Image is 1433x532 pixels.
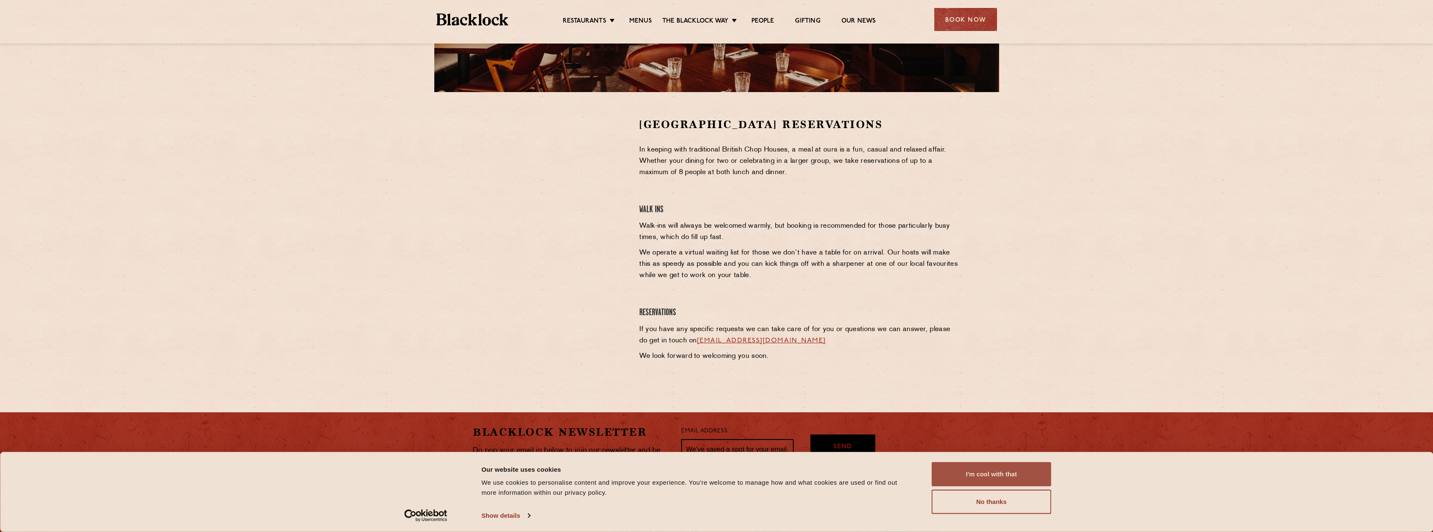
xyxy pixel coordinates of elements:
[482,464,913,474] div: Our website uses cookies
[482,478,913,498] div: We use cookies to personalise content and improve your experience. You're welcome to manage how a...
[503,117,597,243] iframe: OpenTable make booking widget
[639,204,960,216] h4: Walk Ins
[639,307,960,319] h4: Reservations
[639,351,960,362] p: We look forward to welcoming you soon.
[932,490,1051,514] button: No thanks
[681,427,727,436] label: Email Address
[629,17,652,26] a: Menus
[639,324,960,347] p: If you have any specific requests we can take care of for you or questions we can answer, please ...
[639,221,960,243] p: Walk-ins will always be welcomed warmly, but booking is recommended for those particularly busy t...
[662,17,728,26] a: The Blacklock Way
[841,17,876,26] a: Our News
[436,13,509,26] img: BL_Textured_Logo-footer-cropped.svg
[681,439,794,460] input: We’ve saved a spot for your email...
[697,337,826,344] a: [EMAIL_ADDRESS][DOMAIN_NAME]
[934,8,997,31] div: Book Now
[473,425,669,439] h2: Blacklock Newsletter
[482,509,530,522] a: Show details
[473,445,669,468] p: Do pop your email in below to join our newsletter and be the first to hear about things going on ...
[563,17,606,26] a: Restaurants
[833,442,852,452] span: Send
[751,17,774,26] a: People
[389,509,462,522] a: Usercentrics Cookiebot - opens in a new window
[795,17,820,26] a: Gifting
[639,117,960,132] h2: [GEOGRAPHIC_DATA] Reservations
[932,462,1051,486] button: I'm cool with that
[639,247,960,281] p: We operate a virtual waiting list for those we don’t have a table for on arrival. Our hosts will ...
[639,144,960,178] p: In keeping with traditional British Chop Houses, a meal at ours is a fun, casual and relaxed affa...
